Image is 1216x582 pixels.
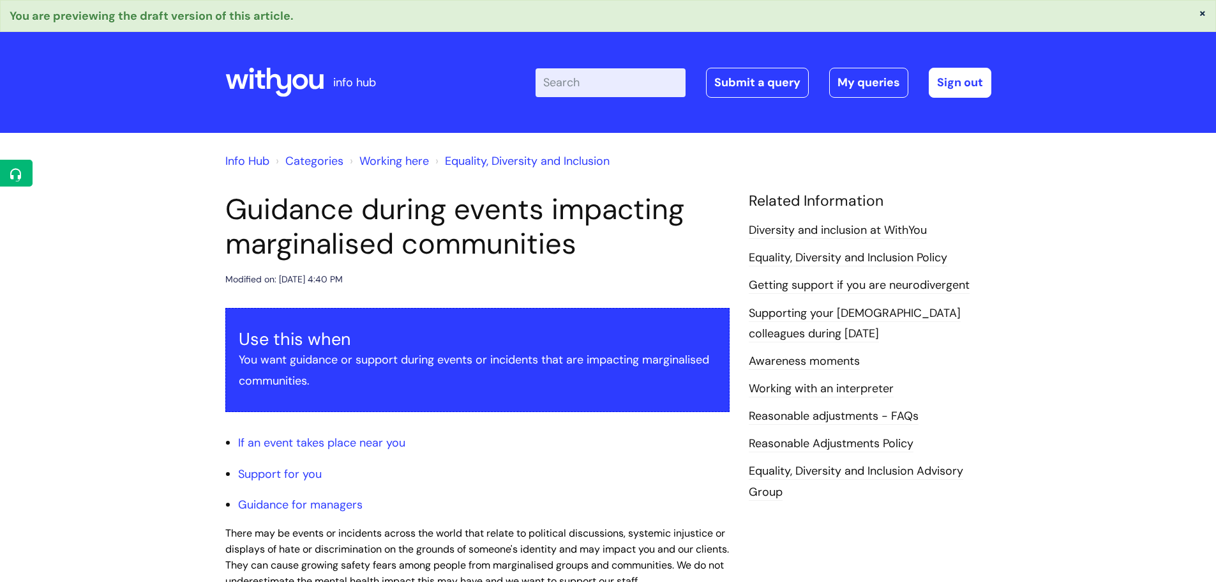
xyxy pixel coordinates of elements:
a: Working here [359,153,429,169]
h3: Use this when [239,329,716,349]
a: Diversity and inclusion at WithYou [749,222,927,239]
p: info hub [333,72,376,93]
a: Awareness moments [749,353,860,370]
li: Working here [347,151,429,171]
input: Search [536,68,686,96]
h1: Guidance during events impacting marginalised communities [225,192,730,261]
a: Working with an interpreter [749,381,894,397]
a: Submit a query [706,68,809,97]
a: If an event takes place near you [238,435,405,450]
a: Equality, Diversity and Inclusion Policy [749,250,947,266]
a: Info Hub [225,153,269,169]
h4: Related Information [749,192,991,210]
a: Equality, Diversity and Inclusion Advisory Group [749,463,963,500]
a: Categories [285,153,343,169]
div: | - [536,68,991,97]
div: Modified on: [DATE] 4:40 PM [225,272,343,287]
a: Reasonable Adjustments Policy [749,436,913,452]
button: × [1199,7,1206,19]
li: Solution home [273,151,343,171]
li: Equality, Diversity and Inclusion [432,151,610,171]
a: My queries [829,68,908,97]
a: Guidance for managers [238,497,363,512]
a: Support for you [238,466,322,482]
a: Sign out [929,68,991,97]
p: You want guidance or support during events or incidents that are impacting marginalised communities. [239,349,716,391]
a: Getting support if you are neurodivergent [749,277,970,294]
a: Equality, Diversity and Inclusion [445,153,610,169]
a: Reasonable adjustments - FAQs [749,408,919,425]
a: Supporting your [DEMOGRAPHIC_DATA] colleagues during [DATE] [749,305,961,342]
